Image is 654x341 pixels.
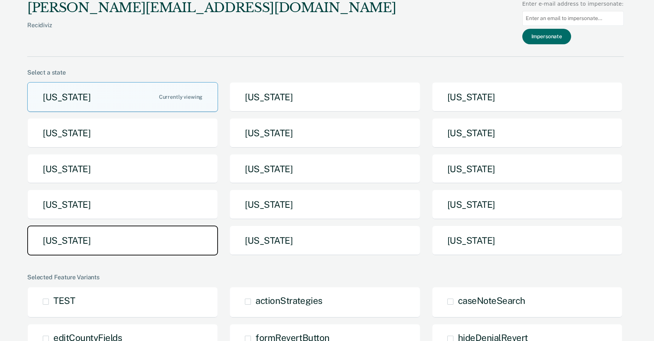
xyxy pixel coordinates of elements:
[27,274,624,281] div: Selected Feature Variants
[458,295,525,306] span: caseNoteSearch
[522,29,571,44] button: Impersonate
[229,154,420,184] button: [US_STATE]
[229,82,420,112] button: [US_STATE]
[432,82,623,112] button: [US_STATE]
[255,295,322,306] span: actionStrategies
[432,154,623,184] button: [US_STATE]
[27,22,396,41] div: Recidiviz
[53,295,75,306] span: TEST
[432,190,623,220] button: [US_STATE]
[27,226,218,255] button: [US_STATE]
[27,118,218,148] button: [US_STATE]
[522,11,624,26] input: Enter an email to impersonate...
[229,226,420,255] button: [US_STATE]
[27,82,218,112] button: [US_STATE]
[27,190,218,220] button: [US_STATE]
[432,118,623,148] button: [US_STATE]
[229,190,420,220] button: [US_STATE]
[432,226,623,255] button: [US_STATE]
[229,118,420,148] button: [US_STATE]
[27,69,624,76] div: Select a state
[27,154,218,184] button: [US_STATE]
